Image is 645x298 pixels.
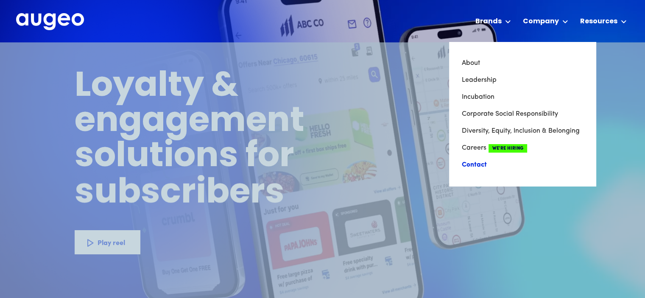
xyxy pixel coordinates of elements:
a: Incubation [462,89,583,106]
nav: Company [449,42,596,186]
a: Leadership [462,72,583,89]
img: Augeo's full logo in white. [16,13,84,31]
a: home [16,13,84,31]
div: Brands [475,17,502,27]
a: About [462,55,583,72]
a: Corporate Social Responsibility [462,106,583,123]
a: Contact [462,156,583,173]
span: We're Hiring [489,144,527,153]
a: Diversity, Equity, Inclusion & Belonging [462,123,583,139]
div: Resources [580,17,617,27]
div: Company [523,17,559,27]
a: CareersWe're Hiring [462,139,583,156]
